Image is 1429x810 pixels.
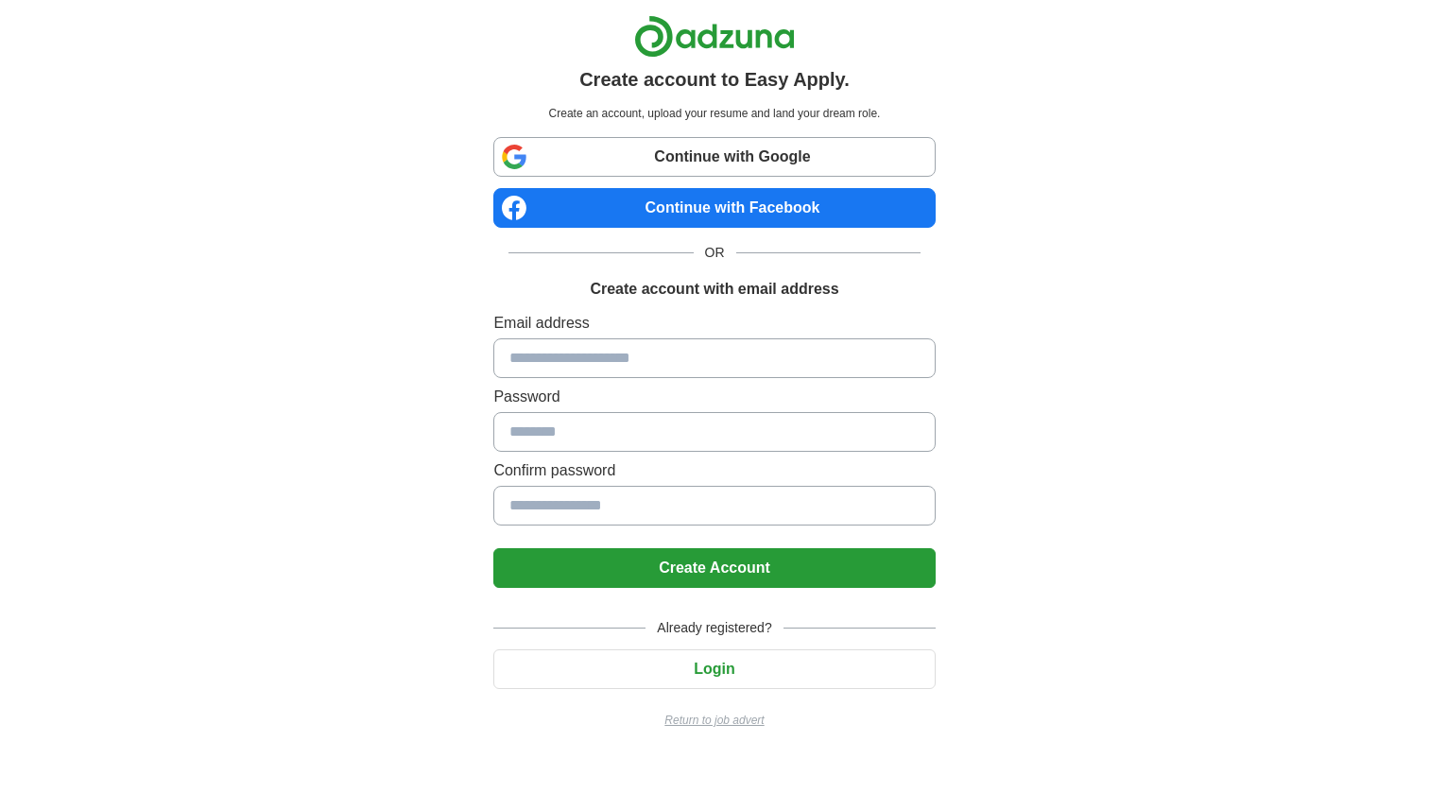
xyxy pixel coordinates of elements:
[493,386,935,408] label: Password
[694,243,736,263] span: OR
[646,618,783,638] span: Already registered?
[493,459,935,482] label: Confirm password
[590,278,838,301] h1: Create account with email address
[493,312,935,335] label: Email address
[493,137,935,177] a: Continue with Google
[493,649,935,689] button: Login
[493,548,935,588] button: Create Account
[493,712,935,729] a: Return to job advert
[579,65,850,94] h1: Create account to Easy Apply.
[493,661,935,677] a: Login
[497,105,931,122] p: Create an account, upload your resume and land your dream role.
[634,15,795,58] img: Adzuna logo
[493,188,935,228] a: Continue with Facebook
